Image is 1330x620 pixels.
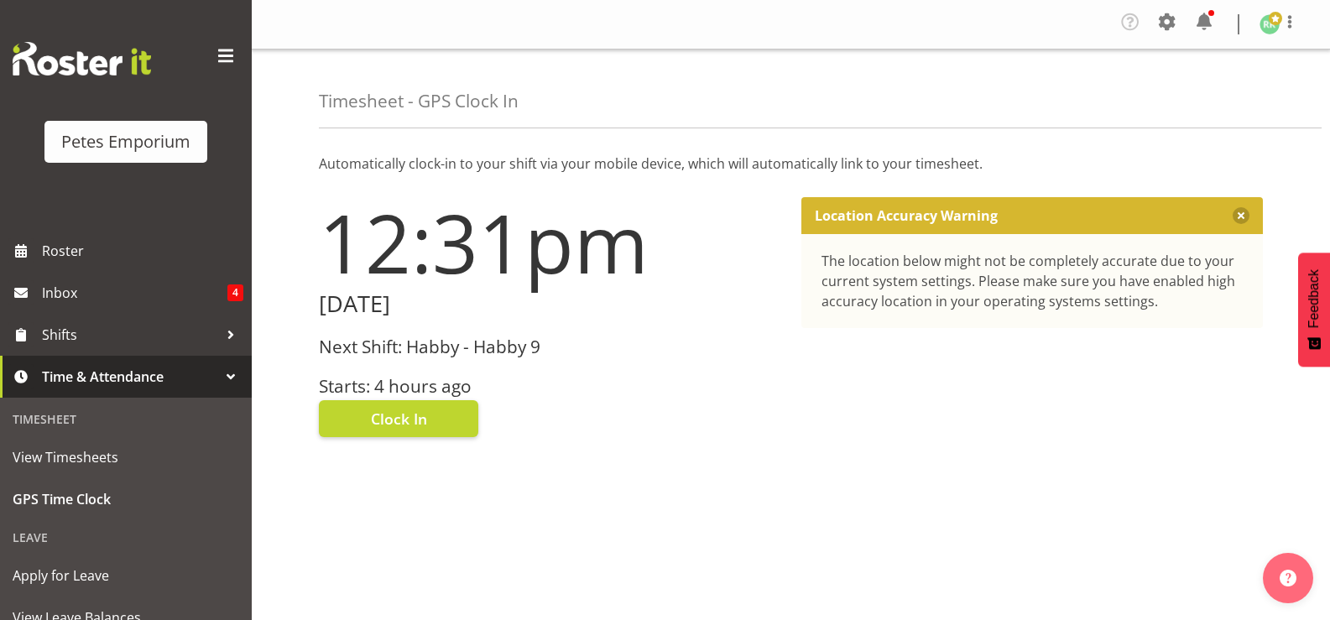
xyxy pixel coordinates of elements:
div: Timesheet [4,402,248,436]
span: 4 [227,284,243,301]
img: help-xxl-2.png [1280,570,1296,586]
div: Leave [4,520,248,555]
h3: Starts: 4 hours ago [319,377,781,396]
span: Shifts [42,322,218,347]
h4: Timesheet - GPS Clock In [319,91,519,111]
h2: [DATE] [319,291,781,317]
p: Location Accuracy Warning [815,207,998,224]
span: Roster [42,238,243,263]
span: GPS Time Clock [13,487,239,512]
span: Apply for Leave [13,563,239,588]
a: GPS Time Clock [4,478,248,520]
span: Inbox [42,280,227,305]
div: The location below might not be completely accurate due to your current system settings. Please m... [821,251,1244,311]
button: Feedback - Show survey [1298,253,1330,367]
p: Automatically clock-in to your shift via your mobile device, which will automatically link to you... [319,154,1263,174]
h3: Next Shift: Habby - Habby 9 [319,337,781,357]
div: Petes Emporium [61,129,190,154]
span: Time & Attendance [42,364,218,389]
h1: 12:31pm [319,197,781,288]
span: View Timesheets [13,445,239,470]
a: View Timesheets [4,436,248,478]
span: Clock In [371,408,427,430]
img: ruth-robertson-taylor722.jpg [1260,14,1280,34]
button: Close message [1233,207,1249,224]
button: Clock In [319,400,478,437]
span: Feedback [1307,269,1322,328]
a: Apply for Leave [4,555,248,597]
img: Rosterit website logo [13,42,151,76]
